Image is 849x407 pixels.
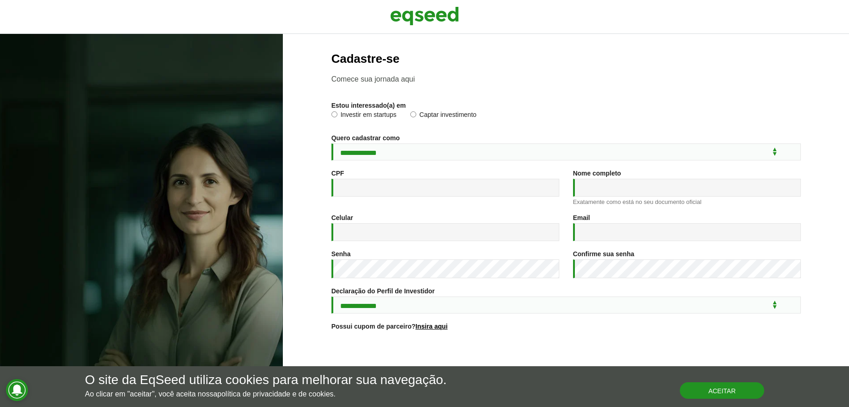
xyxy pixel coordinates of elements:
[390,5,459,27] img: EqSeed Logo
[410,111,416,117] input: Captar investimento
[573,251,634,257] label: Confirme sua senha
[331,52,801,66] h2: Cadastre-se
[680,382,764,399] button: Aceitar
[331,288,435,294] label: Declaração do Perfil de Investidor
[331,111,397,121] label: Investir em startups
[331,251,351,257] label: Senha
[573,199,801,205] div: Exatamente como está no seu documento oficial
[496,341,636,377] iframe: reCAPTCHA
[573,214,590,221] label: Email
[331,323,448,330] label: Possui cupom de parceiro?
[331,111,337,117] input: Investir em startups
[331,102,406,109] label: Estou interessado(a) em
[331,170,344,176] label: CPF
[573,170,621,176] label: Nome completo
[331,75,801,83] p: Comece sua jornada aqui
[85,390,447,398] p: Ao clicar em "aceitar", você aceita nossa .
[331,135,400,141] label: Quero cadastrar como
[331,214,353,221] label: Celular
[415,323,447,330] a: Insira aqui
[410,111,477,121] label: Captar investimento
[217,390,334,398] a: política de privacidade e de cookies
[85,373,447,387] h5: O site da EqSeed utiliza cookies para melhorar sua navegação.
